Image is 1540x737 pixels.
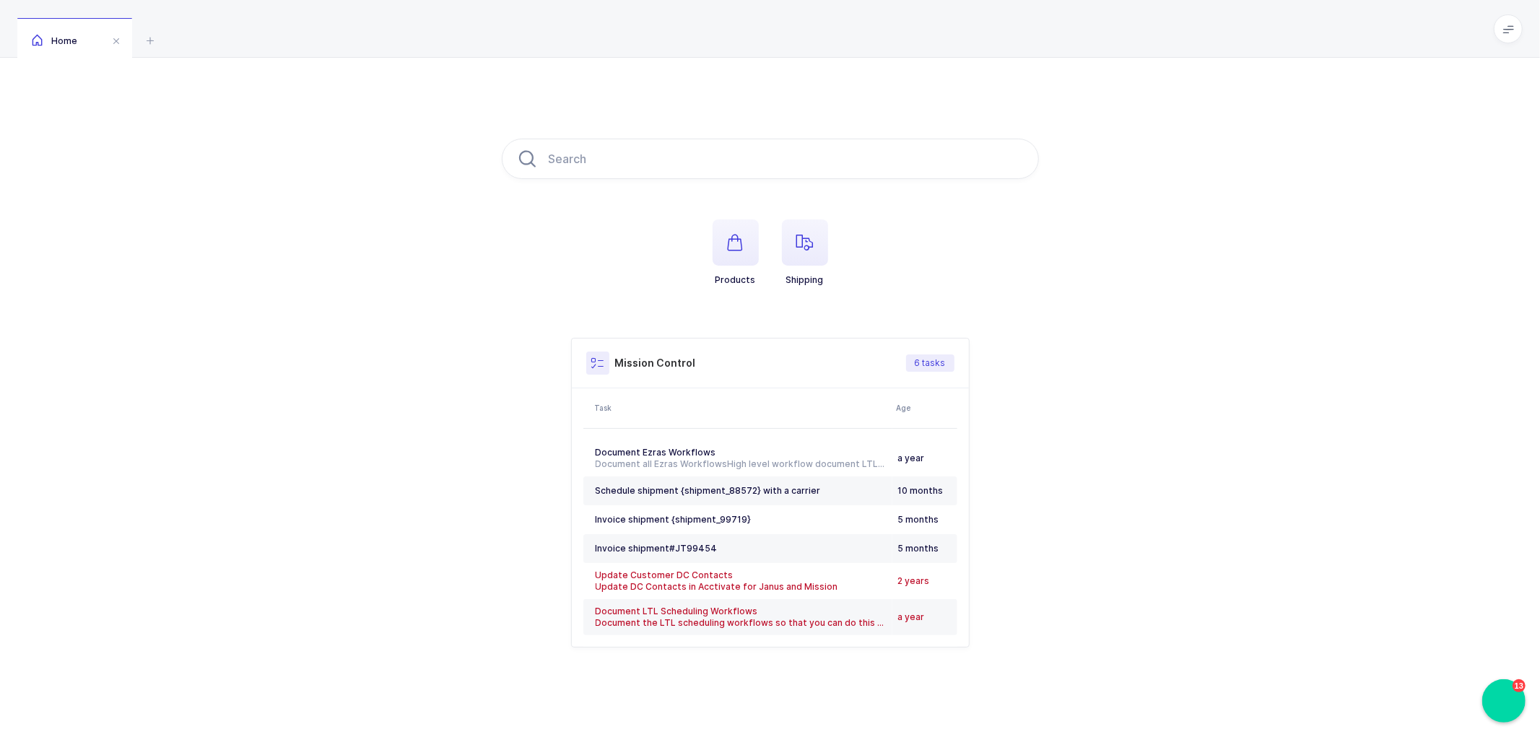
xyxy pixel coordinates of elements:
span: 5 months [898,543,939,554]
span: 6 tasks [915,357,946,369]
div: Document the LTL scheduling workflows so that you can do this process. [596,617,887,629]
div: Document all Ezras Workflows [596,458,887,470]
span: Schedule shipment {shipment_88572} with a carrier [596,485,821,496]
button: Products [713,219,759,286]
h3: Mission Control [615,356,696,370]
span: Update Customer DC Contacts [596,570,734,580]
span: 10 months [898,485,944,496]
span: Document LTL Scheduling Workflows [596,606,758,616]
span: Invoice shipment [596,543,718,554]
div: Task [595,402,888,414]
span: Invoice shipment {shipment_99719} [596,514,752,525]
a: #JT99454 [670,543,718,554]
a: High level workflow document [728,458,861,469]
div: 13 [1482,679,1526,723]
button: Shipping [782,219,828,286]
div: Age [897,402,953,414]
input: Search [502,139,1039,179]
span: 5 months [898,514,939,525]
a: LTL Scheduling [863,458,928,469]
span: a year [898,611,925,622]
span: 2 years [898,575,930,586]
span: Document Ezras Workflows [596,447,716,458]
div: Update DC Contacts in Acctivate for Janus and Mission [596,581,887,593]
span: Home [32,35,77,46]
div: 13 [1513,679,1526,692]
span: a year [898,453,925,463]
